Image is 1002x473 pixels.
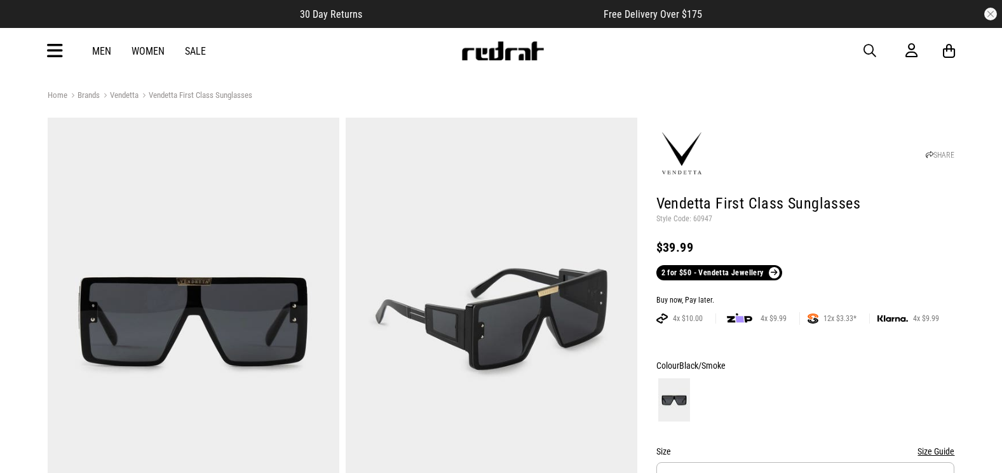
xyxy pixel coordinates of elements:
[668,313,708,324] span: 4x $10.00
[656,265,782,280] a: 2 for $50 - Vendetta Jewellery
[656,240,955,255] div: $39.99
[67,90,100,102] a: Brands
[656,128,707,179] img: Vendetta
[388,8,578,20] iframe: Customer reviews powered by Trustpilot
[656,214,955,224] p: Style Code: 60947
[755,313,792,324] span: 4x $9.99
[808,313,818,324] img: SPLITPAY
[818,313,862,324] span: 12x $3.33*
[48,90,67,100] a: Home
[100,90,139,102] a: Vendetta
[185,45,206,57] a: Sale
[656,313,668,324] img: AFTERPAY
[917,444,954,459] button: Size Guide
[658,378,690,422] img: Black/Smoke
[300,8,362,20] span: 30 Day Returns
[926,151,954,160] a: SHARE
[656,194,955,214] h1: Vendetta First Class Sunglasses
[604,8,702,20] span: Free Delivery Over $175
[656,358,955,373] div: Colour
[908,313,944,324] span: 4x $9.99
[727,312,752,325] img: zip
[139,90,252,102] a: Vendetta First Class Sunglasses
[461,41,545,60] img: Redrat logo
[877,315,908,322] img: KLARNA
[679,360,726,371] span: Black/Smoke
[656,296,955,306] div: Buy now, Pay later.
[656,444,955,459] div: Size
[92,45,111,57] a: Men
[132,45,165,57] a: Women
